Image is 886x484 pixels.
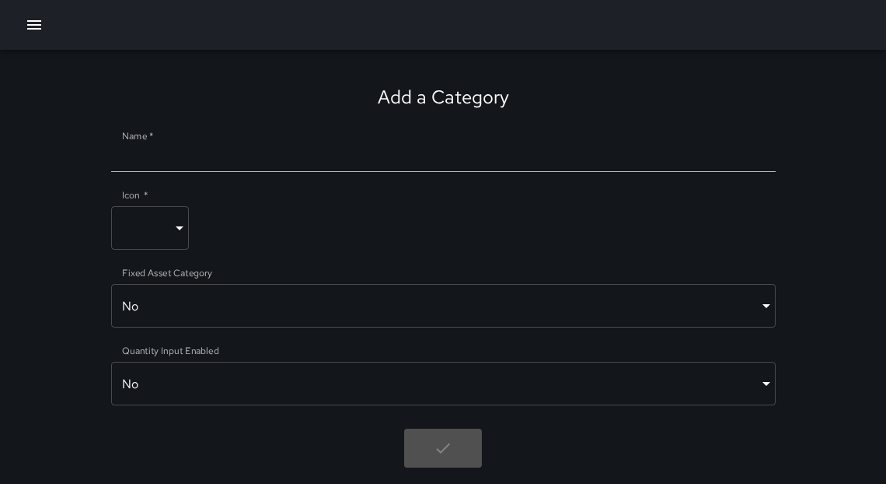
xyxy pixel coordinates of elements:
label: Fixed Asset Category [122,266,212,279]
label: Name [122,129,153,142]
div: No [111,362,776,405]
label: Quantity Input Enabled [122,344,219,357]
div: Add a Category [378,85,509,109]
label: Icon [122,188,148,202]
div: No [111,284,776,328]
